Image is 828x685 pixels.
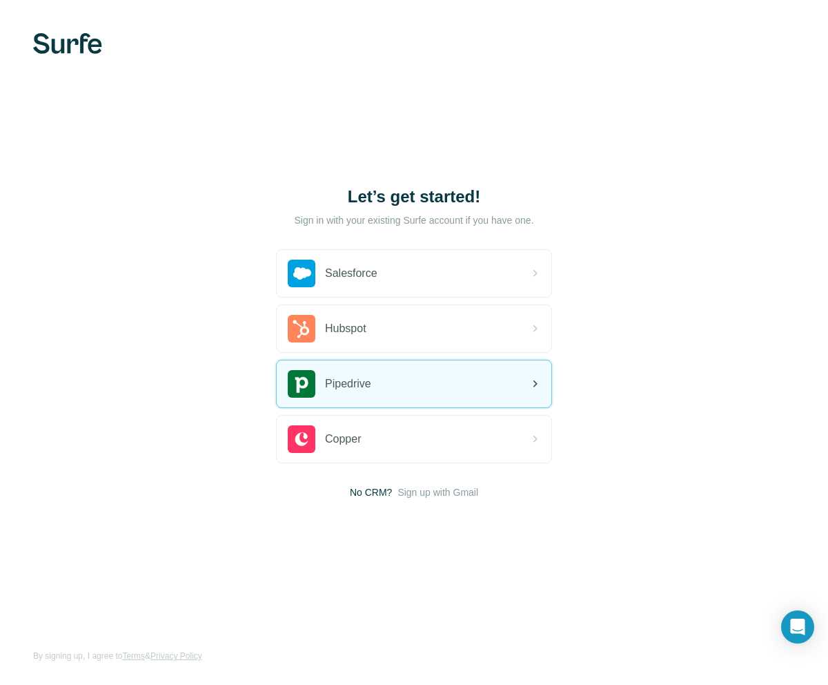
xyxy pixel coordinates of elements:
[294,213,533,227] p: Sign in with your existing Surfe account if you have one.
[397,485,478,499] button: Sign up with Gmail
[33,33,102,54] img: Surfe's logo
[150,651,202,661] a: Privacy Policy
[122,651,145,661] a: Terms
[288,370,315,398] img: pipedrive's logo
[33,650,202,662] span: By signing up, I agree to &
[288,425,315,453] img: copper's logo
[350,485,392,499] span: No CRM?
[288,260,315,287] img: salesforce's logo
[325,320,366,337] span: Hubspot
[325,376,371,392] span: Pipedrive
[276,186,552,208] h1: Let’s get started!
[325,265,377,282] span: Salesforce
[325,431,361,447] span: Copper
[781,610,814,644] div: Open Intercom Messenger
[288,315,315,342] img: hubspot's logo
